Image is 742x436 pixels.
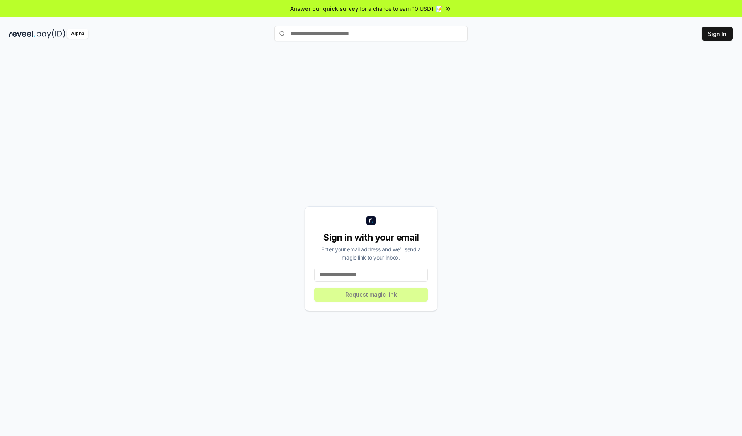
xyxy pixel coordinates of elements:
img: pay_id [37,29,65,39]
img: logo_small [366,216,376,225]
span: for a chance to earn 10 USDT 📝 [360,5,442,13]
div: Alpha [67,29,88,39]
span: Answer our quick survey [290,5,358,13]
div: Sign in with your email [314,231,428,244]
div: Enter your email address and we’ll send a magic link to your inbox. [314,245,428,261]
button: Sign In [702,27,733,41]
img: reveel_dark [9,29,35,39]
